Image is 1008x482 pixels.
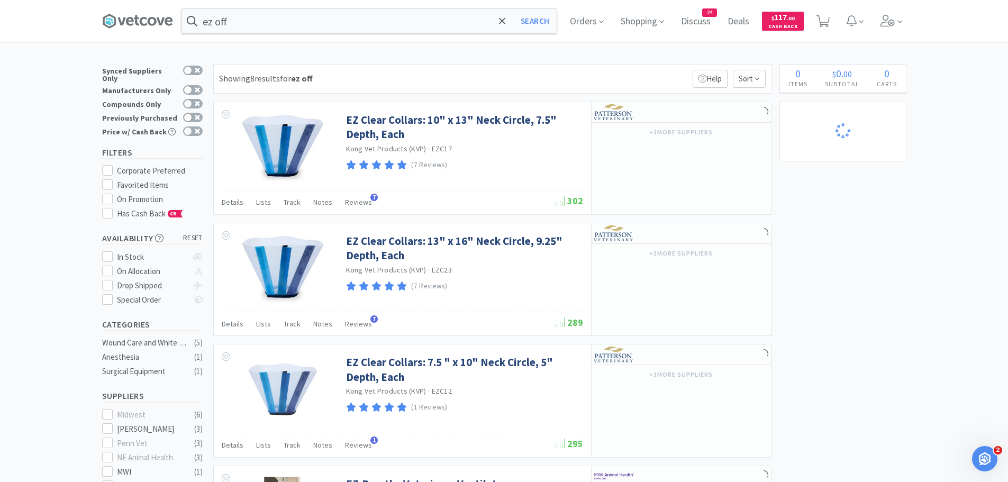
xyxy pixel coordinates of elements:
div: Anesthesia [102,351,188,363]
span: . 00 [787,15,795,22]
span: 117 [771,12,795,22]
a: Kong Vet Products (KVP) [346,144,426,153]
strong: ez off [291,73,313,84]
span: · [428,386,430,396]
div: ( 6 ) [194,408,203,421]
p: (7 Reviews) [411,160,447,171]
span: 00 [843,69,852,79]
div: Previously Purchased [102,113,178,122]
span: 1 [370,436,378,444]
div: Price w/ Cash Back [102,126,178,135]
div: Favorited Items [117,179,203,192]
h4: Subtotal [816,79,868,89]
button: +3more suppliers [644,125,718,140]
span: $ [832,69,836,79]
div: Wound Care and White Goods [102,337,188,349]
div: Midwest [117,408,183,421]
div: Surgical Equipment [102,365,188,378]
span: 2 [994,446,1002,454]
span: CB [168,211,179,217]
span: 0 [795,67,801,80]
span: for [280,73,313,84]
span: $ [771,15,774,22]
span: Has Cash Back [117,208,183,219]
p: (7 Reviews) [411,281,447,292]
span: · [428,265,430,275]
a: $117.00Cash Back [762,7,804,35]
img: f5e969b455434c6296c6d81ef179fa71_3.png [594,347,634,362]
span: EZC23 [432,265,452,275]
h5: Suppliers [102,390,203,402]
span: Lists [256,197,271,207]
div: NE Animal Health [117,451,183,464]
img: e5885ed559ba4afd85bc4365d8d74c3e_206548.jpeg [248,355,317,424]
span: 7 [370,194,378,201]
p: Help [693,70,728,88]
button: +3more suppliers [644,246,718,261]
span: Reviews [345,319,372,329]
a: EZ Clear Collars: 13" x 16" Neck Circle, 9.25" Depth, Each [346,234,580,263]
span: Lists [256,319,271,329]
span: Notes [313,197,332,207]
h4: Items [780,79,816,89]
iframe: Intercom live chat [972,446,997,471]
input: Search by item, sku, manufacturer, ingredient, size... [181,9,557,33]
div: Corporate Preferred [117,165,203,177]
div: In Stock [117,251,187,263]
div: ( 5 ) [194,337,203,349]
button: Search [513,9,557,33]
span: Cash Back [768,24,797,31]
div: On Promotion [117,193,203,206]
span: 0 [836,67,841,80]
a: Discuss24 [677,17,715,26]
span: EZC17 [432,144,452,153]
span: 7 [370,315,378,323]
h5: Availability [102,232,203,244]
span: 302 [556,195,583,207]
img: f5e969b455434c6296c6d81ef179fa71_3.png [594,104,634,120]
div: On Allocation [117,265,187,278]
div: Penn Vet [117,437,183,450]
div: ( 1 ) [194,351,203,363]
span: EZC12 [432,386,452,396]
h4: Carts [868,79,906,89]
a: Kong Vet Products (KVP) [346,386,426,396]
span: Track [284,197,301,207]
span: Lists [256,440,271,450]
a: EZ Clear Collars: 10" x 13" Neck Circle, 7.5" Depth, Each [346,113,580,142]
div: Showing 8 results [219,72,313,86]
a: Deals [723,17,753,26]
button: +3more suppliers [644,367,718,382]
a: Kong Vet Products (KVP) [346,265,426,275]
span: 0 [884,67,889,80]
div: ( 1 ) [194,365,203,378]
span: Reviews [345,440,372,450]
h5: Filters [102,147,203,159]
span: Track [284,319,301,329]
div: . [816,68,868,79]
span: · [428,144,430,153]
div: ( 3 ) [194,437,203,450]
a: EZ Clear Collars: 7.5 " x 10" Neck Circle, 5" Depth, Each [346,355,580,384]
span: Sort [733,70,766,88]
div: Compounds Only [102,99,178,108]
span: Reviews [345,197,372,207]
span: Details [222,440,243,450]
span: 295 [556,438,583,450]
div: [PERSON_NAME] [117,423,183,435]
div: Drop Shipped [117,279,187,292]
p: (1 Reviews) [411,402,447,413]
span: Notes [313,440,332,450]
span: Details [222,319,243,329]
div: MWI [117,466,183,478]
span: 24 [703,9,716,16]
div: ( 3 ) [194,423,203,435]
img: 540c9635966a4572bafc0f6102d7d1e9_85756.jpeg [239,113,326,181]
span: 289 [556,316,583,329]
span: Notes [313,319,332,329]
img: b1a9d0be2a7d4f17a49e28bfb7d66943_85758.jpeg [239,234,326,303]
h5: Categories [102,319,203,331]
span: Track [284,440,301,450]
div: Special Order [117,294,187,306]
div: ( 1 ) [194,466,203,478]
